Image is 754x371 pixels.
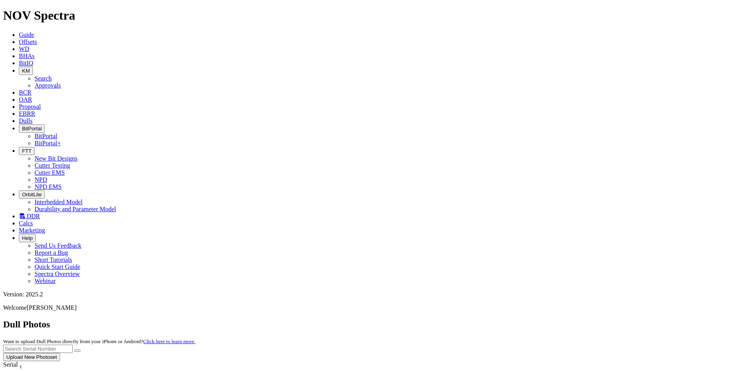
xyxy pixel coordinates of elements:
a: Webinar [35,278,56,284]
a: Calcs [19,220,33,227]
a: Cutter EMS [35,169,65,176]
a: Quick Start Guide [35,263,80,270]
a: DDR [19,213,40,219]
button: FTT [19,147,35,155]
span: Serial [3,361,18,368]
a: Cutter Testing [35,162,70,169]
a: Guide [19,31,34,38]
span: Sort None [19,361,22,368]
a: Search [35,75,52,82]
span: DDR [27,213,40,219]
sub: 1 [19,364,22,369]
button: Help [19,234,36,242]
a: BitIQ [19,60,33,66]
span: BitPortal [22,126,42,132]
button: BitPortal [19,124,45,133]
button: KM [19,67,33,75]
a: BitPortal+ [35,140,61,146]
a: NPD [35,176,47,183]
h1: NOV Spectra [3,8,751,23]
h2: Dull Photos [3,319,751,330]
button: OrbitLite [19,190,45,199]
a: Dulls [19,117,33,124]
button: Upload New Photoset [3,353,60,361]
input: Search Serial Number [3,345,73,353]
span: OrbitLite [22,192,42,197]
a: Marketing [19,227,45,234]
a: Send Us Feedback [35,242,81,249]
a: OAR [19,96,32,103]
a: Report a Bug [35,249,68,256]
a: BitPortal [35,133,57,139]
a: New Bit Designs [35,155,77,162]
a: Offsets [19,38,37,45]
a: Spectra Overview [35,270,80,277]
a: Short Tutorials [35,256,72,263]
span: [PERSON_NAME] [27,304,77,311]
a: Interbedded Model [35,199,82,205]
a: Click here to learn more. [143,338,196,344]
a: Proposal [19,103,41,110]
span: KM [22,68,30,74]
a: BCR [19,89,31,96]
span: Help [22,235,33,241]
p: Welcome [3,304,751,311]
a: WD [19,46,29,52]
div: Version: 2025.2 [3,291,751,298]
span: FTT [22,148,31,154]
small: Want to upload Dull Photos directly from your iPhone or Android? [3,338,195,344]
a: Durability and Parameter Model [35,206,116,212]
a: BHAs [19,53,35,59]
a: NPD EMS [35,183,62,190]
div: Serial Sort None [3,361,37,370]
a: EBRR [19,110,35,117]
a: Approvals [35,82,61,89]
